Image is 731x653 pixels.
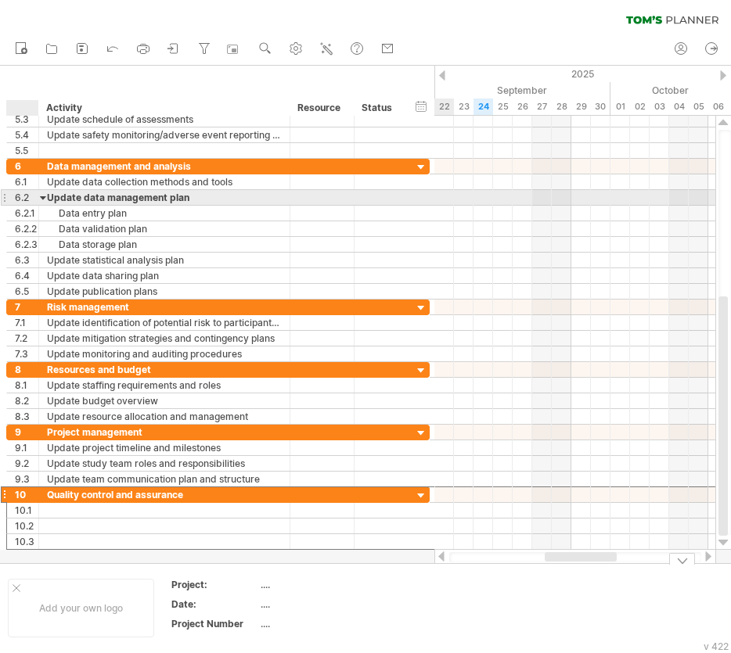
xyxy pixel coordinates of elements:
div: Update safety monitoring/adverse event reporting forms [47,127,282,142]
div: Data storage plan [47,237,282,252]
div: Friday, 3 October 2025 [650,99,669,115]
div: Risk management [47,300,282,314]
div: 8.3 [15,409,38,424]
div: 5.3 [15,112,38,127]
div: Update data management plan [47,190,282,205]
div: 9.2 [15,456,38,471]
div: Status [362,100,396,116]
div: Project management [47,425,282,440]
div: Monday, 29 September 2025 [571,99,591,115]
div: Date: [171,597,257,611]
div: Sunday, 5 October 2025 [689,99,708,115]
div: Update mitigation strategies and contingency plans [47,331,282,346]
div: .... [261,617,392,630]
div: 5.5 [15,143,38,158]
div: 7 [15,300,38,314]
div: 7.2 [15,331,38,346]
div: Thursday, 2 October 2025 [630,99,650,115]
div: Update statistical analysis plan [47,253,282,267]
div: 10.3 [15,534,38,549]
div: 7.3 [15,346,38,361]
div: 6.5 [15,284,38,299]
div: Update data collection methods and tools [47,174,282,189]
div: Monday, 22 September 2025 [434,99,454,115]
div: Resource [297,100,345,116]
div: Update budget overview [47,393,282,408]
div: Update team communication plan and structure [47,472,282,486]
div: 9 [15,425,38,440]
div: 6.1 [15,174,38,189]
div: 10.2 [15,518,38,533]
div: Update project timeline and milestones [47,440,282,455]
div: Saturday, 27 September 2025 [532,99,552,115]
div: Update schedule of assessments [47,112,282,127]
div: .... [261,597,392,611]
div: Tuesday, 23 September 2025 [454,99,474,115]
div: hide legend [669,553,695,565]
div: 8.2 [15,393,38,408]
div: 6.2.2 [15,221,38,236]
div: Thursday, 25 September 2025 [493,99,513,115]
div: Update study team roles and responsibilities [47,456,282,471]
div: Resources and budget [47,362,282,377]
div: 6.3 [15,253,38,267]
div: Update data sharing plan [47,268,282,283]
div: Add your own logo [8,579,154,637]
div: 10.1 [15,503,38,518]
div: Update staffing requirements and roles [47,378,282,393]
div: Update monitoring and auditing procedures [47,346,282,361]
div: Update identification of potential risk to participants and study integrity [47,315,282,330]
div: .... [261,578,392,591]
div: Data management and analysis [47,159,282,174]
div: Update resource allocation and management [47,409,282,424]
div: 8.1 [15,378,38,393]
div: Saturday, 4 October 2025 [669,99,689,115]
div: 6.2.3 [15,237,38,252]
div: 8 [15,362,38,377]
div: Tuesday, 30 September 2025 [591,99,610,115]
div: Update publication plans [47,284,282,299]
div: Quality control and assurance [47,487,282,502]
div: 5.4 [15,127,38,142]
div: Data validation plan [47,221,282,236]
div: 6.2 [15,190,38,205]
div: 6.4 [15,268,38,283]
div: Wednesday, 1 October 2025 [610,99,630,115]
div: Sunday, 28 September 2025 [552,99,571,115]
div: 9.1 [15,440,38,455]
div: Data entry plan [47,206,282,221]
div: Project: [171,578,257,591]
div: Monday, 6 October 2025 [708,99,728,115]
div: Activity [46,100,281,116]
div: v 422 [704,640,729,652]
div: Wednesday, 24 September 2025 [474,99,493,115]
div: Friday, 26 September 2025 [513,99,532,115]
div: 6 [15,159,38,174]
div: Project Number [171,617,257,630]
div: 6.2.1 [15,206,38,221]
div: 7.1 [15,315,38,330]
div: 9.3 [15,472,38,486]
div: 10 [15,487,38,502]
